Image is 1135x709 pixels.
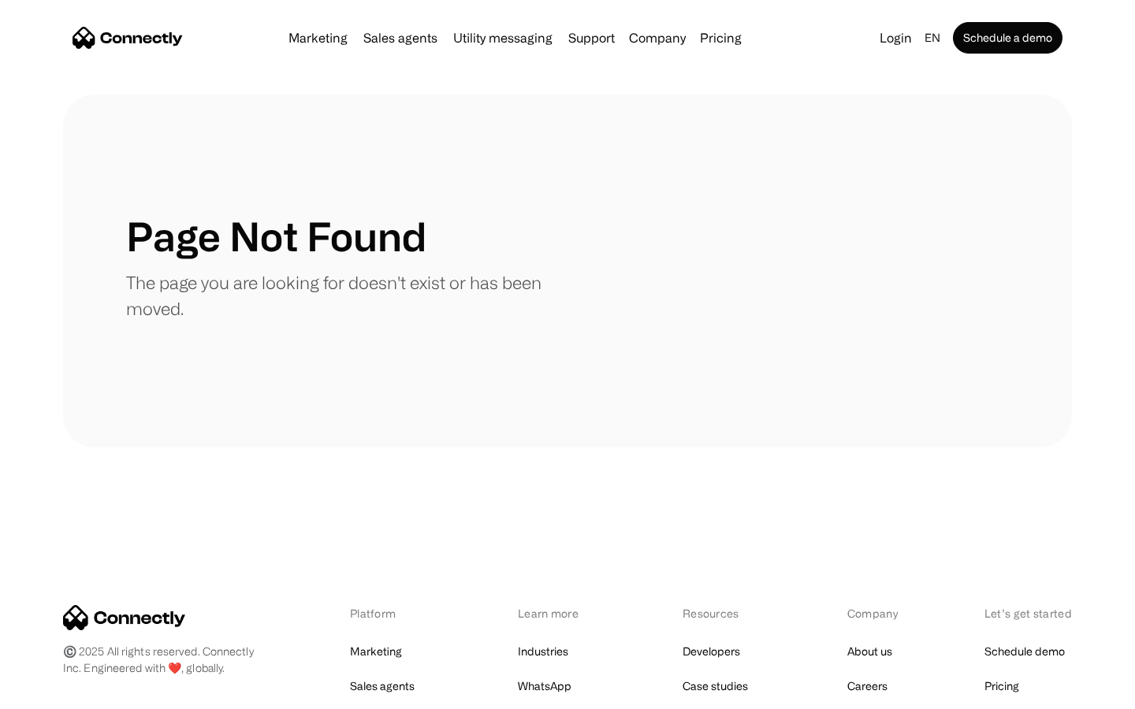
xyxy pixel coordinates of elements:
[350,675,415,697] a: Sales agents
[126,213,426,260] h1: Page Not Found
[847,640,892,663] a: About us
[683,640,740,663] a: Developers
[518,640,568,663] a: Industries
[847,605,902,622] div: Company
[32,681,95,703] ul: Language list
[126,269,567,321] p: The page you are looking for doesn't exist or has been moved.
[350,640,402,663] a: Marketing
[73,26,183,50] a: home
[683,675,748,697] a: Case studies
[984,675,1019,697] a: Pricing
[953,22,1062,54] a: Schedule a demo
[624,27,690,49] div: Company
[282,32,354,44] a: Marketing
[984,640,1065,663] a: Schedule demo
[925,27,940,49] div: en
[357,32,444,44] a: Sales agents
[562,32,621,44] a: Support
[873,27,918,49] a: Login
[847,675,888,697] a: Careers
[447,32,559,44] a: Utility messaging
[629,27,686,49] div: Company
[518,605,601,622] div: Learn more
[518,675,571,697] a: WhatsApp
[918,27,950,49] div: en
[683,605,765,622] div: Resources
[984,605,1072,622] div: Let’s get started
[694,32,748,44] a: Pricing
[16,680,95,703] aside: Language selected: English
[350,605,436,622] div: Platform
